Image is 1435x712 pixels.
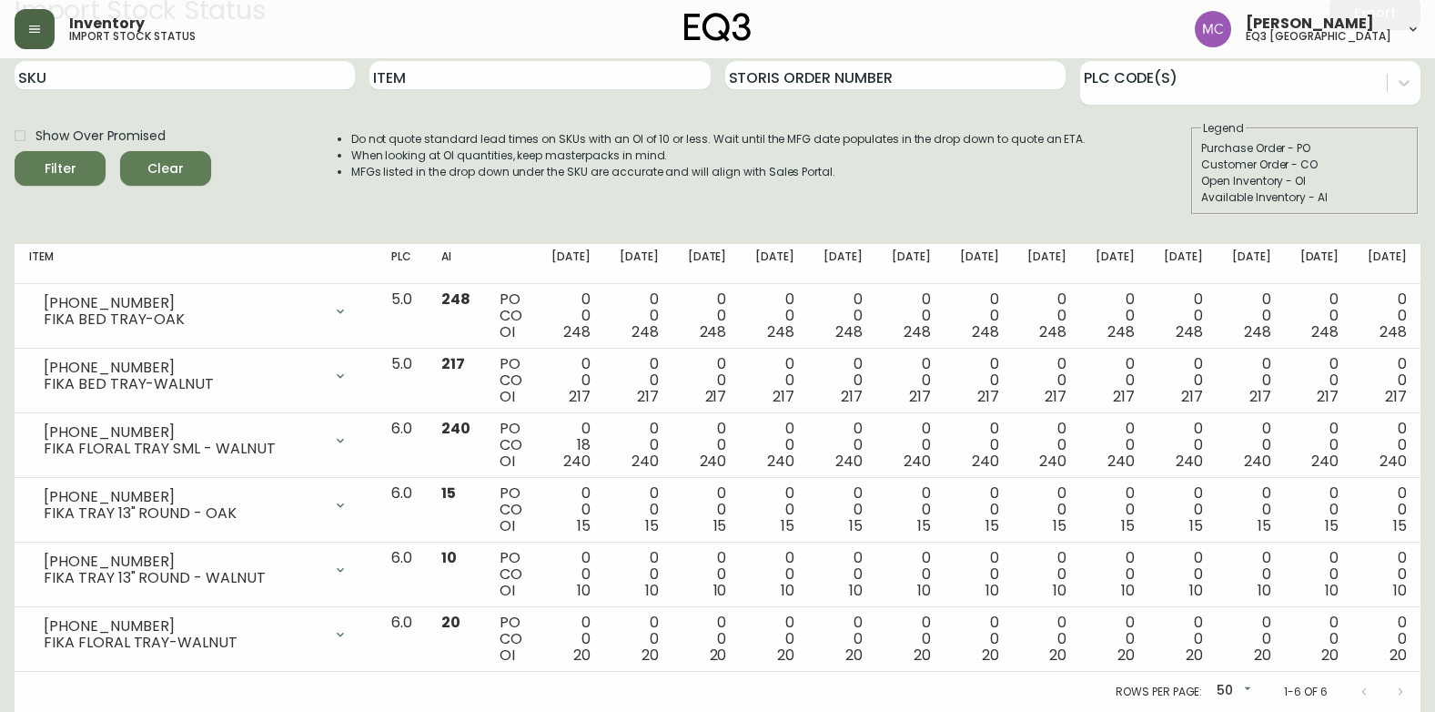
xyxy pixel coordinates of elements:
span: 217 [1045,386,1066,407]
div: PO CO [500,615,522,664]
div: 0 0 [1164,550,1203,599]
div: PO CO [500,421,522,470]
div: FIKA BED TRAY-WALNUT [44,376,322,392]
span: 20 [914,645,931,666]
span: 240 [1107,451,1135,472]
span: 217 [705,386,727,407]
div: 0 0 [620,356,659,405]
th: PLC [377,244,427,284]
div: 0 0 [1027,615,1066,664]
div: 0 0 [1096,421,1135,470]
span: 10 [1325,580,1339,601]
div: 0 0 [688,291,727,341]
span: 217 [569,386,591,407]
th: [DATE] [945,244,1014,284]
td: 6.0 [377,478,427,543]
div: 0 0 [824,291,863,341]
span: 240 [904,451,931,472]
span: 217 [1181,386,1203,407]
span: 240 [1176,451,1203,472]
span: 248 [700,321,727,342]
th: [DATE] [537,244,605,284]
div: 0 0 [1368,550,1407,599]
span: 248 [1244,321,1271,342]
div: 0 0 [1300,615,1339,664]
div: PO CO [500,291,522,341]
span: 10 [1053,580,1066,601]
span: 217 [977,386,999,407]
div: PO CO [500,550,522,599]
span: 10 [985,580,999,601]
span: 217 [1385,386,1407,407]
span: 10 [441,547,457,568]
div: 0 0 [1096,356,1135,405]
div: FIKA FLORAL TRAY-WALNUT [44,635,322,651]
span: 10 [1258,580,1271,601]
div: FIKA TRAY 13" ROUND - WALNUT [44,570,322,586]
div: 0 0 [620,550,659,599]
span: 15 [441,483,456,503]
div: 0 0 [824,421,863,470]
div: 0 0 [551,615,591,664]
span: 240 [1039,451,1066,472]
div: 0 0 [620,421,659,470]
span: 20 [1390,645,1407,666]
span: 20 [1117,645,1135,666]
div: [PHONE_NUMBER]FIKA FLORAL TRAY SML - WALNUT [29,421,362,461]
span: 217 [441,353,465,374]
span: OI [500,321,515,342]
div: 0 0 [1096,615,1135,664]
div: FIKA FLORAL TRAY SML - WALNUT [44,441,322,457]
span: 248 [1039,321,1066,342]
span: 20 [777,645,794,666]
th: [DATE] [877,244,945,284]
span: 20 [845,645,863,666]
span: 240 [1244,451,1271,472]
div: Available Inventory - AI [1201,189,1409,206]
span: 248 [441,289,470,310]
span: 248 [632,321,659,342]
div: 0 0 [1368,291,1407,341]
div: 0 0 [755,421,794,470]
th: Item [15,244,377,284]
span: 20 [441,612,460,633]
div: 0 0 [892,550,931,599]
span: 15 [849,515,863,536]
span: Clear [135,158,197,180]
span: 15 [1393,515,1407,536]
img: 6dbdb61c5655a9a555815750a11666cc [1195,11,1231,47]
button: Clear [120,151,211,186]
span: OI [500,580,515,601]
div: 0 0 [960,550,999,599]
li: When looking at OI quantities, keep masterpacks in mind. [351,147,1086,164]
td: 6.0 [377,543,427,607]
div: 0 0 [1232,291,1271,341]
div: 0 0 [1096,550,1135,599]
div: 0 0 [1232,485,1271,534]
th: [DATE] [1149,244,1218,284]
td: 5.0 [377,284,427,349]
th: [DATE] [809,244,877,284]
div: [PHONE_NUMBER] [44,489,322,505]
li: Do not quote standard lead times on SKUs with an OI of 10 or less. Wait until the MFG date popula... [351,131,1086,147]
span: 217 [1249,386,1271,407]
span: 248 [1311,321,1339,342]
span: 248 [904,321,931,342]
span: 20 [642,645,659,666]
span: 15 [917,515,931,536]
div: 0 0 [1027,291,1066,341]
div: 0 0 [688,615,727,664]
div: 0 0 [960,421,999,470]
div: 0 18 [551,421,591,470]
span: 217 [909,386,931,407]
span: 248 [1107,321,1135,342]
span: 20 [1321,645,1339,666]
span: 15 [1121,515,1135,536]
div: [PHONE_NUMBER] [44,618,322,635]
div: 0 0 [1232,421,1271,470]
div: 0 0 [1300,356,1339,405]
span: 240 [767,451,794,472]
span: 10 [1121,580,1135,601]
div: 0 0 [551,356,591,405]
div: 0 0 [1096,485,1135,534]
